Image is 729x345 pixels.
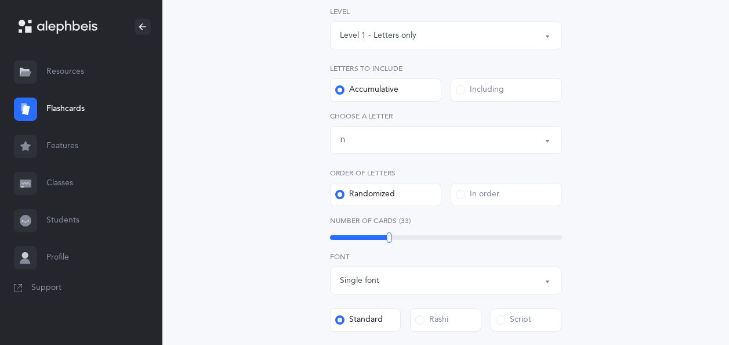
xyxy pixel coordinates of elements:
label: Letters to include [330,63,562,74]
div: Script [496,314,531,326]
label: Level [330,6,562,17]
label: Order of letters [330,168,562,178]
div: In order [456,189,499,200]
div: Randomized [335,189,395,200]
div: Accumulative [335,84,398,96]
span: Support [31,282,61,294]
div: Standard [335,314,383,326]
button: Level 1 - Letters only [330,21,562,49]
label: Number of Cards (33) [330,215,562,226]
div: ת [340,134,345,146]
label: Choose a letter [330,111,562,121]
button: Single font [330,267,562,294]
div: Single font [340,275,379,287]
div: Rashi [415,314,448,326]
label: Font [330,251,562,262]
div: Level 1 - Letters only [340,30,416,42]
button: ת [330,126,562,154]
div: Including [456,84,504,96]
iframe: Drift Widget Chat Controller [671,287,715,331]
